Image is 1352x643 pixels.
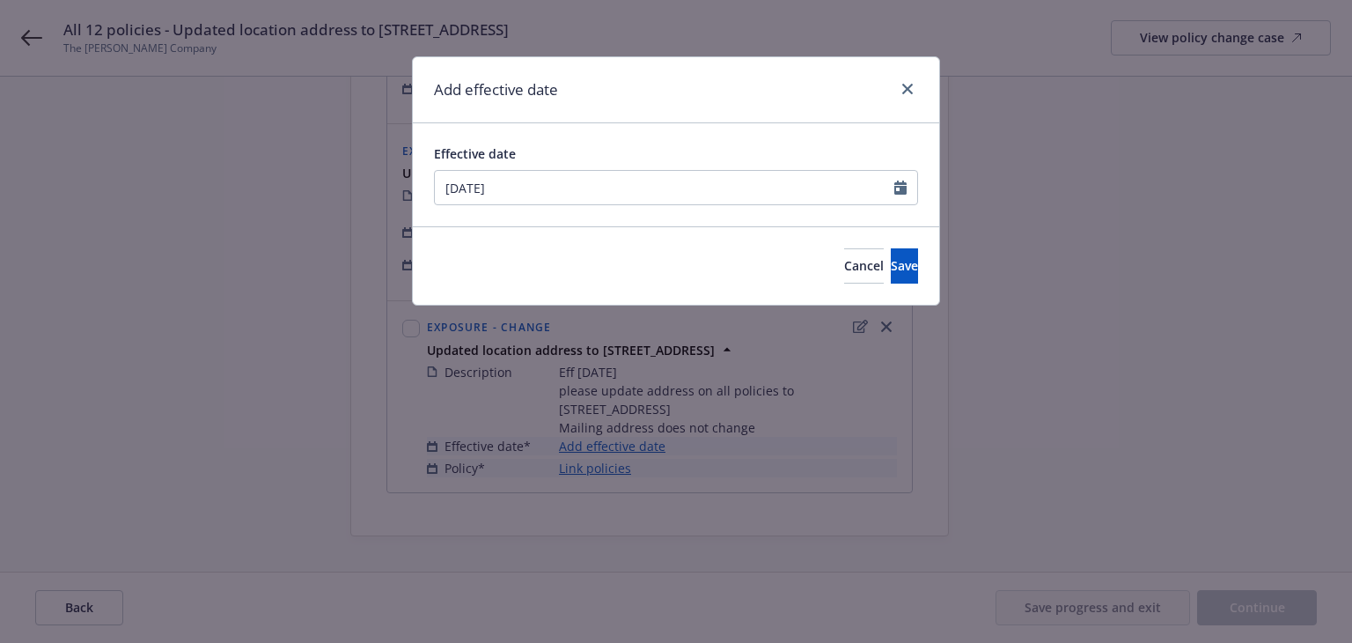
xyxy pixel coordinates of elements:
[844,257,884,274] span: Cancel
[891,248,918,284] button: Save
[897,78,918,100] a: close
[434,78,558,101] h1: Add effective date
[891,257,918,274] span: Save
[434,145,516,162] span: Effective date
[894,181,907,195] svg: Calendar
[435,171,894,204] input: MM/DD/YYYY
[844,248,884,284] button: Cancel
